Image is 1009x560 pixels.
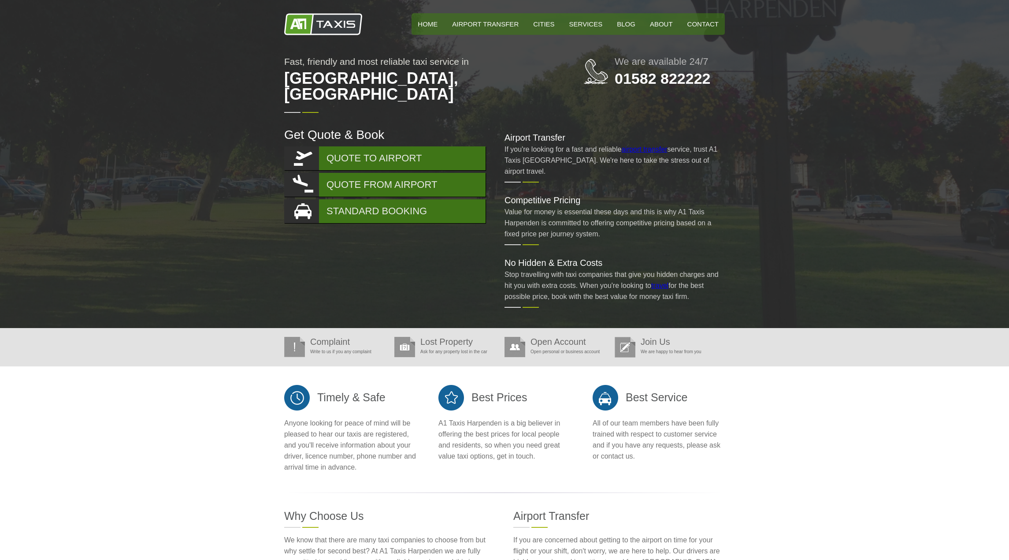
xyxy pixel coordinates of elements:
[284,173,486,197] a: QUOTE FROM AIRPORT
[284,199,486,223] a: STANDARD BOOKING
[513,511,725,522] h2: Airport Transfer
[504,258,725,267] h2: No Hidden & Extra Costs
[641,337,670,347] a: Join Us
[284,146,486,170] a: QUOTE TO AIRPORT
[615,70,710,87] a: 01582 822222
[504,337,525,357] img: Open Account
[394,346,500,357] p: Ask for any property lost in the car
[284,337,305,357] img: Complaint
[438,384,571,411] h2: Best Prices
[504,269,725,302] p: Stop travelling with taxi companies that give you hidden charges and hit you with extra costs. Wh...
[593,384,725,411] h2: Best Service
[527,13,560,35] a: Cities
[611,13,642,35] a: Blog
[284,129,487,141] h2: Get Quote & Book
[563,13,609,35] a: Services
[615,57,725,67] h2: We are available 24/7
[284,384,416,411] h2: Timely & Safe
[504,346,610,357] p: Open personal or business account
[446,13,525,35] a: Airport Transfer
[504,144,725,177] p: If you're looking for a fast and reliable service, trust A1 Taxis [GEOGRAPHIC_DATA]. We're here t...
[284,66,549,107] span: [GEOGRAPHIC_DATA], [GEOGRAPHIC_DATA]
[284,511,496,522] h2: Why Choose Us
[615,337,635,358] img: Join Us
[284,13,362,35] img: A1 Taxis
[284,418,416,473] p: Anyone looking for peace of mind will be pleased to hear our taxis are registered, and you'll rec...
[284,346,390,357] p: Write to us if you any complaint
[504,133,725,142] h2: Airport Transfer
[420,337,473,347] a: Lost Property
[504,196,725,205] h2: Competitive Pricing
[438,418,571,462] p: A1 Taxis Harpenden is a big believer in offering the best prices for local people and residents, ...
[621,146,667,153] a: airport transfer
[310,337,350,347] a: Complaint
[593,418,725,462] p: All of our team members have been fully trained with respect to customer service and if you have ...
[394,337,415,357] img: Lost Property
[651,282,668,289] a: travel
[412,13,444,35] a: HOME
[644,13,679,35] a: About
[284,57,549,107] h1: Fast, friendly and most reliable taxi service in
[681,13,725,35] a: Contact
[504,206,725,239] p: Value for money is essential these days and this is why A1 Taxis Harpenden is committed to offeri...
[530,337,586,347] a: Open Account
[615,346,720,357] p: We are happy to hear from you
